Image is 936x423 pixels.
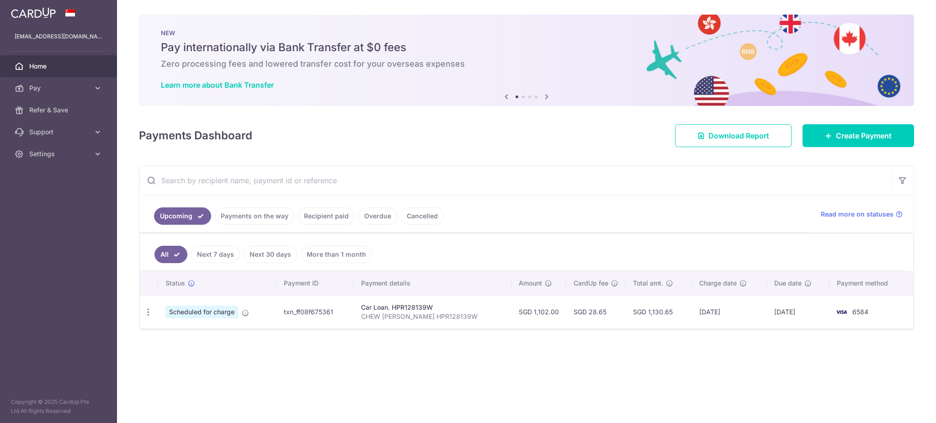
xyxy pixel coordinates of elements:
span: Home [29,62,90,71]
th: Payment ID [277,271,354,295]
img: CardUp [11,7,56,18]
p: CHEW [PERSON_NAME] HPR128139W [361,312,505,321]
a: Next 30 days [244,246,297,263]
span: Refer & Save [29,106,90,115]
h6: Zero processing fees and lowered transfer cost for your overseas expenses [161,58,892,69]
a: Payments on the way [215,207,294,225]
span: Create Payment [836,130,892,141]
td: [DATE] [692,295,767,328]
span: Scheduled for charge [165,306,238,318]
span: Pay [29,84,90,93]
div: Car Loan. HPR128139W [361,303,505,312]
iframe: Opens a widget where you can find more information [877,396,927,418]
span: 6584 [852,308,868,316]
span: Amount [519,279,542,288]
a: Create Payment [803,124,914,147]
p: [EMAIL_ADDRESS][DOMAIN_NAME] [15,32,102,41]
span: Due date [774,279,802,288]
span: Download Report [708,130,769,141]
input: Search by recipient name, payment id or reference [139,166,892,195]
span: Read more on statuses [821,210,893,219]
h5: Pay internationally via Bank Transfer at $0 fees [161,40,892,55]
th: Payment method [830,271,913,295]
a: Cancelled [401,207,444,225]
span: Settings [29,149,90,159]
a: All [154,246,187,263]
span: Total amt. [633,279,663,288]
a: Recipient paid [298,207,355,225]
span: Status [165,279,185,288]
a: Overdue [358,207,397,225]
a: Download Report [675,124,792,147]
span: Charge date [699,279,737,288]
td: [DATE] [767,295,830,328]
a: More than 1 month [301,246,372,263]
a: Read more on statuses [821,210,903,219]
a: Upcoming [154,207,211,225]
img: Bank transfer banner [139,15,914,106]
img: Bank Card [832,307,851,317]
span: Support [29,127,90,137]
td: txn_ff08f675361 [277,295,354,328]
th: Payment details [354,271,512,295]
td: SGD 1,102.00 [511,295,566,328]
span: CardUp fee [574,279,608,288]
h4: Payments Dashboard [139,127,252,144]
td: SGD 1,130.65 [626,295,692,328]
a: Next 7 days [191,246,240,263]
td: SGD 28.65 [566,295,626,328]
a: Learn more about Bank Transfer [161,80,274,90]
p: NEW [161,29,892,37]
